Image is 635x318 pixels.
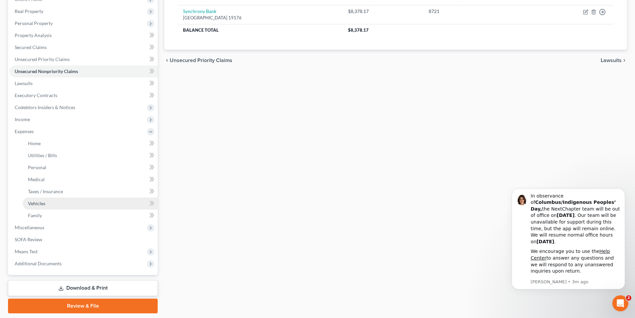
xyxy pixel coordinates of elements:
[178,24,343,36] th: Balance Total
[15,104,75,110] span: Codebtors Insiders & Notices
[9,77,158,89] a: Lawsuits
[15,56,70,62] span: Unsecured Priority Claims
[15,20,53,26] span: Personal Property
[601,58,627,63] button: Lawsuits chevron_right
[15,128,34,134] span: Expenses
[626,295,631,301] span: 2
[23,149,158,162] a: Utilities / Bills
[15,225,44,230] span: Miscellaneous
[15,249,38,254] span: Means Test
[8,299,158,313] a: Review & File
[23,162,158,174] a: Personal
[23,137,158,149] a: Home
[15,261,62,266] span: Additional Documents
[28,177,45,182] span: Medical
[15,92,57,98] span: Executory Contracts
[28,140,41,146] span: Home
[15,44,47,50] span: Secured Claims
[28,165,46,170] span: Personal
[9,89,158,101] a: Executory Contracts
[15,80,33,86] span: Lawsuits
[164,58,170,63] i: chevron_left
[28,152,57,158] span: Utilities / Bills
[23,186,158,198] a: Taxes / Insurance
[23,198,158,210] a: Vehicles
[28,201,45,206] span: Vehicles
[348,27,369,33] span: $8,378.17
[28,213,42,218] span: Family
[164,58,232,63] button: chevron_left Unsecured Priority Claims
[183,15,337,21] div: [GEOGRAPHIC_DATA] 19176
[348,8,418,15] div: $8,378.17
[9,65,158,77] a: Unsecured Nonpriority Claims
[23,210,158,222] a: Family
[15,68,78,74] span: Unsecured Nonpriority Claims
[429,8,523,15] div: 8721
[15,32,52,38] span: Property Analysis
[601,58,622,63] span: Lawsuits
[170,58,232,63] span: Unsecured Priority Claims
[502,187,635,315] iframe: Intercom notifications message
[15,116,30,122] span: Income
[15,237,42,242] span: SOFA Review
[612,295,628,311] iframe: Intercom live chat
[15,8,43,14] span: Real Property
[183,8,216,14] a: Synchrony Bank
[23,174,158,186] a: Medical
[9,41,158,53] a: Secured Claims
[9,29,158,41] a: Property Analysis
[9,53,158,65] a: Unsecured Priority Claims
[622,58,627,63] i: chevron_right
[9,234,158,246] a: SOFA Review
[8,280,158,296] a: Download & Print
[28,189,63,194] span: Taxes / Insurance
